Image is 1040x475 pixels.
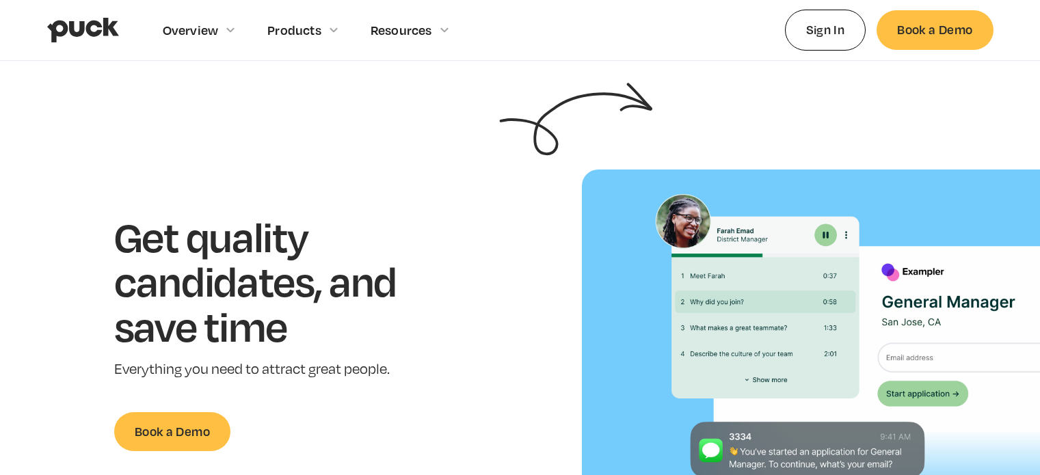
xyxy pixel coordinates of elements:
[114,359,439,379] p: Everything you need to attract great people.
[163,23,219,38] div: Overview
[877,10,993,49] a: Book a Demo
[371,23,432,38] div: Resources
[114,412,230,451] a: Book a Demo
[785,10,866,50] a: Sign In
[267,23,321,38] div: Products
[114,214,439,349] h1: Get quality candidates, and save time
